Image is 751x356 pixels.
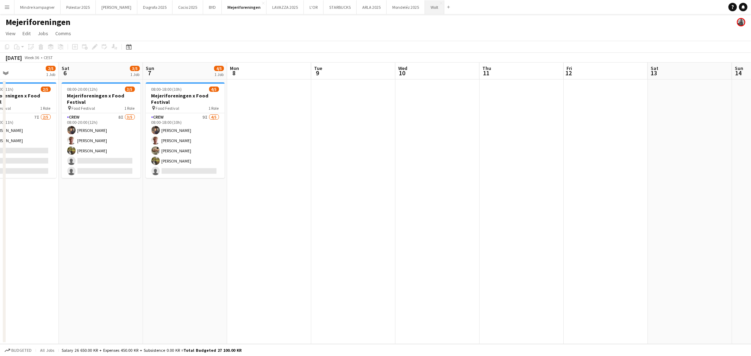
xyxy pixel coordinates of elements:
[14,0,61,14] button: Mindre kampagner
[735,65,743,71] span: Sun
[203,0,222,14] button: BYD
[481,69,491,77] span: 11
[146,113,225,178] app-card-role: Crew9I4/508:00-18:00 (10h)[PERSON_NAME][PERSON_NAME][PERSON_NAME][PERSON_NAME]
[62,348,242,353] div: Salary 26 650.00 KR + Expenses 450.00 KR + Subsistence 0.00 KR =
[6,54,22,61] div: [DATE]
[214,66,224,71] span: 4/5
[55,30,71,37] span: Comms
[6,30,15,37] span: View
[425,0,444,14] button: Wolt
[229,69,239,77] span: 8
[737,18,745,26] app-user-avatar: Mia Tidemann
[397,69,407,77] span: 10
[3,29,18,38] a: View
[651,65,658,71] span: Sat
[62,93,140,105] h3: Mejeriforeningen x Food Festival
[130,72,139,77] div: 1 Job
[23,30,31,37] span: Edit
[46,66,56,71] span: 2/5
[72,106,95,111] span: Food Festival
[23,55,41,60] span: Week 36
[125,106,135,111] span: 1 Role
[39,348,56,353] span: All jobs
[324,0,357,14] button: STARBUCKS
[20,29,33,38] a: Edit
[313,69,322,77] span: 9
[209,106,219,111] span: 1 Role
[357,0,387,14] button: ARLA 2025
[145,69,154,77] span: 7
[130,66,140,71] span: 3/5
[125,87,135,92] span: 3/5
[62,82,140,178] app-job-card: 08:00-20:00 (12h)3/5Mejeriforeningen x Food Festival Food Festival1 RoleCrew8I3/508:00-20:00 (12h...
[304,0,324,14] button: L'OR
[4,347,33,354] button: Budgeted
[146,82,225,178] app-job-card: 08:00-18:00 (10h)4/5Mejeriforeningen x Food Festival Food Festival1 RoleCrew9I4/508:00-18:00 (10h...
[156,106,180,111] span: Food Festival
[146,93,225,105] h3: Mejeriforeningen x Food Festival
[61,69,69,77] span: 6
[6,17,70,27] h1: Mejeriforeningen
[567,65,572,71] span: Fri
[146,65,154,71] span: Sun
[35,29,51,38] a: Jobs
[387,0,425,14] button: Mondeléz 2025
[137,0,173,14] button: Dagrofa 2025
[96,0,137,14] button: [PERSON_NAME]
[38,30,48,37] span: Jobs
[650,69,658,77] span: 13
[62,65,69,71] span: Sat
[52,29,74,38] a: Comms
[183,348,242,353] span: Total Budgeted 27 100.00 KR
[482,65,491,71] span: Thu
[151,87,182,92] span: 08:00-18:00 (10h)
[62,113,140,178] app-card-role: Crew8I3/508:00-20:00 (12h)[PERSON_NAME][PERSON_NAME][PERSON_NAME]
[209,87,219,92] span: 4/5
[314,65,322,71] span: Tue
[67,87,98,92] span: 08:00-20:00 (12h)
[44,55,53,60] div: CEST
[734,69,743,77] span: 14
[46,72,55,77] div: 1 Job
[267,0,304,14] button: LAVAZZA 2025
[11,348,32,353] span: Budgeted
[41,87,51,92] span: 2/5
[40,106,51,111] span: 1 Role
[61,0,96,14] button: Polestar 2025
[222,0,267,14] button: Mejeriforeningen
[214,72,224,77] div: 1 Job
[398,65,407,71] span: Wed
[565,69,572,77] span: 12
[173,0,203,14] button: Cocio 2025
[230,65,239,71] span: Mon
